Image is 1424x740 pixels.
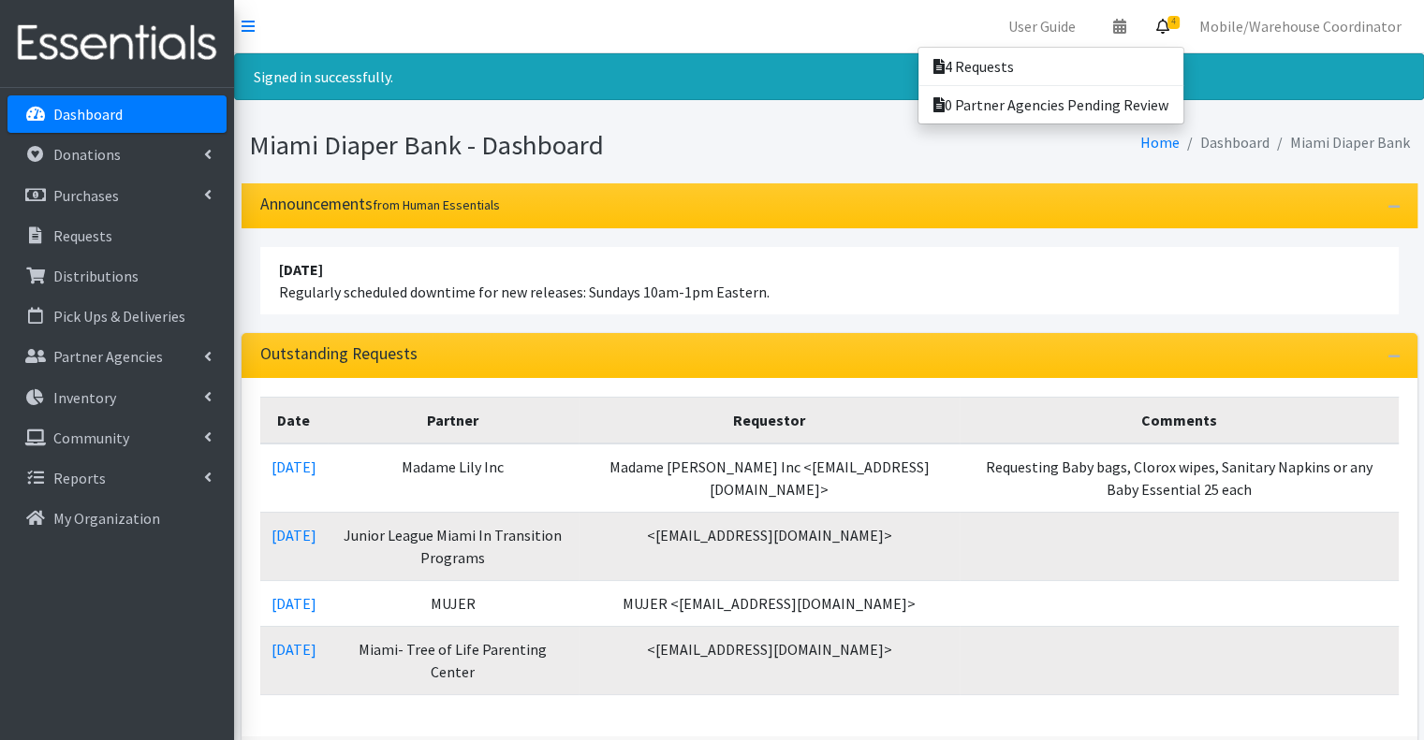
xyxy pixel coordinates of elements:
li: Dashboard [1180,129,1270,156]
h1: Miami Diaper Bank - Dashboard [249,129,823,162]
p: Partner Agencies [53,347,163,366]
th: Comments [960,397,1398,443]
p: Purchases [53,186,119,205]
a: Home [1140,133,1180,152]
a: Inventory [7,379,227,416]
p: Inventory [53,388,116,407]
a: Distributions [7,257,227,295]
th: Date [260,397,328,443]
p: Community [53,428,129,447]
p: Donations [53,145,121,164]
a: My Organization [7,500,227,537]
p: Requests [53,226,112,245]
a: 4 Requests [918,48,1183,85]
td: Miami- Tree of Life Parenting Center [328,626,580,694]
td: <[EMAIL_ADDRESS][DOMAIN_NAME]> [579,512,960,580]
strong: [DATE] [279,260,323,279]
h3: Outstanding Requests [260,344,418,364]
a: Pick Ups & Deliveries [7,297,227,335]
td: Requesting Baby bags, Clorox wipes, Sanitary Napkins or any Baby Essential 25 each [960,443,1398,513]
a: Requests [7,217,227,254]
li: Miami Diaper Bank [1270,129,1410,156]
p: Dashboard [53,105,123,123]
a: Community [7,419,227,457]
td: MUJER <[EMAIL_ADDRESS][DOMAIN_NAME]> [579,580,960,626]
small: from Human Essentials [373,196,500,213]
a: [DATE] [272,640,316,659]
th: Requestor [579,397,960,443]
p: Pick Ups & Deliveries [53,307,185,326]
a: Dashboard [7,95,227,133]
p: Reports [53,469,106,487]
h3: Announcements [260,195,500,214]
p: Distributions [53,267,139,285]
a: Mobile/Warehouse Coordinator [1184,7,1417,45]
a: [DATE] [272,457,316,476]
span: 4 [1167,16,1180,29]
img: HumanEssentials [7,12,227,75]
a: [DATE] [272,526,316,544]
a: 0 Partner Agencies Pending Review [918,86,1183,123]
a: [DATE] [272,594,316,613]
a: Purchases [7,177,227,214]
td: Madame [PERSON_NAME] Inc <[EMAIL_ADDRESS][DOMAIN_NAME]> [579,443,960,513]
a: User Guide [993,7,1091,45]
td: <[EMAIL_ADDRESS][DOMAIN_NAME]> [579,626,960,694]
a: Partner Agencies [7,338,227,375]
td: Junior League Miami In Transition Programs [328,512,580,580]
p: My Organization [53,509,160,528]
td: Madame Lily Inc [328,443,580,513]
td: MUJER [328,580,580,626]
a: Reports [7,459,227,497]
th: Partner [328,397,580,443]
li: Regularly scheduled downtime for new releases: Sundays 10am-1pm Eastern. [260,247,1399,314]
a: 4 [1141,7,1184,45]
div: Signed in successfully. [234,53,1424,100]
a: Donations [7,136,227,173]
